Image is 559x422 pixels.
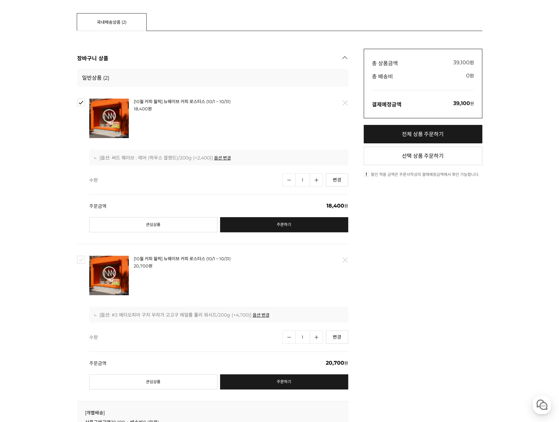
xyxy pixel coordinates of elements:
[89,334,282,340] span: 수량
[310,173,323,186] a: 수량증가
[95,312,343,318] div: [옵션: #3 에티오피아 구지 우라가 고고구 에얼룸 풀리 워시드/200g (+4,700)]
[282,330,295,344] a: 수량감소
[95,155,343,161] div: [옵션: 써드 웨이브 : 레어 (하우스 블렌드)/200g (+2,400)]
[364,172,482,178] li: 할인 적용 금액은 주문서작성의 결제예정금액에서 확인 가능합니다.
[89,194,348,209] div: 원
[85,409,340,416] h5: [개별배송]
[372,100,402,108] h3: 결제예정금액
[77,13,147,31] a: 국내배송상품 (2)
[372,59,398,67] h4: 총 상품금액
[214,155,231,161] a: 옵션 변경
[2,209,43,225] a: 홈
[326,203,344,209] strong: 18,400
[453,100,470,106] strong: 39,100
[326,360,344,366] strong: 20,700
[134,105,294,112] li: 원
[338,96,351,110] a: 삭제
[134,98,294,104] strong: 상품명
[364,147,482,165] a: 선택 상품 주문하기
[89,217,217,232] a: 관심상품
[134,99,231,104] a: [10월 커피 월픽] 뉴웨이브 커피 로스터스 (10/1 ~ 10/31)
[466,72,470,79] span: 0
[134,256,294,262] strong: 상품명
[89,352,348,366] div: 원
[89,374,217,389] a: 관심상품
[282,173,295,186] a: 수량감소
[60,219,68,224] span: 대화
[310,330,323,344] a: 수량증가
[372,72,393,80] h4: 총 배송비
[89,203,326,209] span: 주문금액
[364,125,482,143] a: 전체 상품 주문하기
[43,209,85,225] a: 대화
[89,256,129,295] img: 125eb6a95b247ca8a5dec6e236ac8d3a.png
[134,106,148,111] strong: 18,400
[134,256,231,261] a: [10월 커피 월픽] 뉴웨이브 커피 로스터스 (10/1 ~ 10/31)
[253,312,269,318] a: 옵션 변경
[326,330,348,344] a: 변경
[102,219,110,224] span: 설정
[89,360,326,366] span: 주문금액
[21,219,25,224] span: 홈
[77,69,348,87] h4: 일반상품 (2)
[466,72,474,80] div: 원
[453,59,470,66] span: 39,100
[89,98,129,138] img: 125eb6a95b247ca8a5dec6e236ac8d3a.png
[220,217,348,232] a: 주문하기
[326,173,348,186] a: 변경
[134,263,294,269] li: 원
[77,49,108,69] h3: 장바구니 상품
[453,59,474,67] div: 원
[453,100,474,108] div: 원
[85,209,126,225] a: 설정
[338,253,351,267] a: 삭제
[220,374,348,389] a: 주문하기
[134,263,149,268] strong: 20,700
[89,177,282,183] span: 수량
